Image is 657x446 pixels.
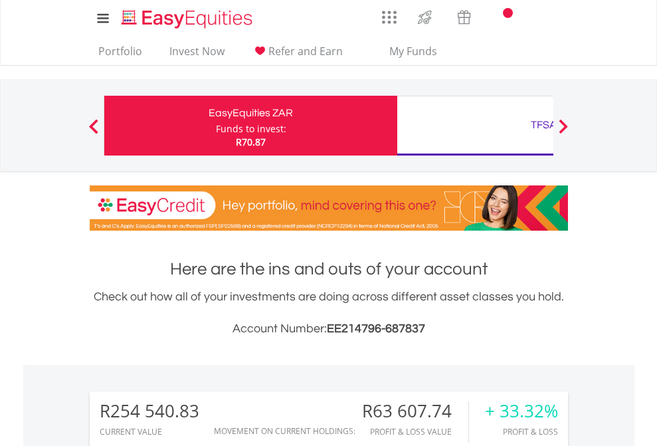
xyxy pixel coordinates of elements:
span: My Funds [370,43,457,60]
img: grid-menu-icon.svg [382,10,397,25]
img: thrive-v2.svg [414,7,436,28]
h1: Here are the ins and outs of your account [90,257,568,281]
div: Profit & Loss Value [362,427,468,436]
a: Invest Now [164,45,230,65]
a: Portfolio [93,45,147,65]
a: FAQ's and Support [517,3,551,30]
a: Refer and Earn [246,45,348,65]
span: Refer and Earn [268,44,343,58]
span: R70.87 [236,136,266,148]
div: EasyEquities ZAR [112,104,389,122]
div: Funds to invest: [216,122,286,136]
div: CURRENT VALUE [100,427,199,436]
img: EasyCredit Promotion Banner [90,185,568,231]
a: AppsGrid [373,3,405,25]
button: Next [550,126,577,139]
a: My Profile [551,3,585,33]
div: Profit & Loss [485,427,558,436]
a: Notifications [484,3,517,30]
span: EE214796-687837 [327,322,425,335]
img: EasyEquities_Logo.png [119,8,258,30]
button: Previous [80,126,107,139]
h3: Account Number: [90,320,568,338]
div: Movement on Current Holdings: [214,427,355,435]
div: R63 607.74 [362,401,468,421]
a: Vouchers [444,3,484,28]
div: + 33.32% [485,401,558,421]
div: Check out how all of your investments are doing across different asset classes you hold. [90,288,568,338]
div: R254 540.83 [100,401,199,421]
img: vouchers-v2.svg [453,7,475,28]
a: Home page [116,3,258,30]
